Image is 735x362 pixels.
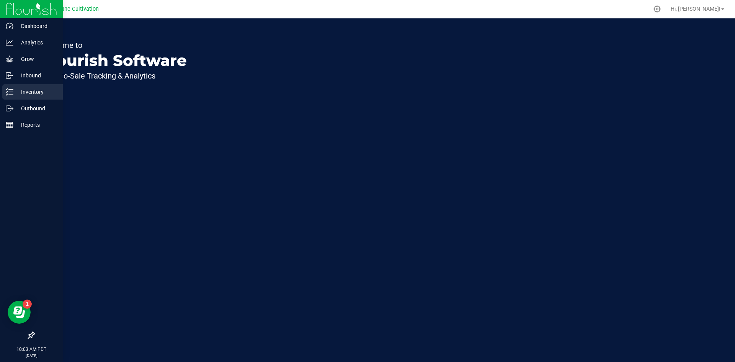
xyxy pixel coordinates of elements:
[13,120,59,129] p: Reports
[23,300,32,309] iframe: Resource center unread badge
[671,6,720,12] span: Hi, [PERSON_NAME]!
[13,38,59,47] p: Analytics
[13,87,59,97] p: Inventory
[8,301,31,324] iframe: Resource center
[13,71,59,80] p: Inbound
[13,54,59,64] p: Grow
[6,72,13,79] inline-svg: Inbound
[13,104,59,113] p: Outbound
[6,121,13,129] inline-svg: Reports
[6,88,13,96] inline-svg: Inventory
[6,55,13,63] inline-svg: Grow
[6,22,13,30] inline-svg: Dashboard
[41,41,187,49] p: Welcome to
[41,53,187,68] p: Flourish Software
[6,105,13,112] inline-svg: Outbound
[3,353,59,359] p: [DATE]
[58,6,99,12] span: Dune Cultivation
[652,5,662,13] div: Manage settings
[13,21,59,31] p: Dashboard
[3,346,59,353] p: 10:03 AM PDT
[41,72,187,80] p: Seed-to-Sale Tracking & Analytics
[6,39,13,46] inline-svg: Analytics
